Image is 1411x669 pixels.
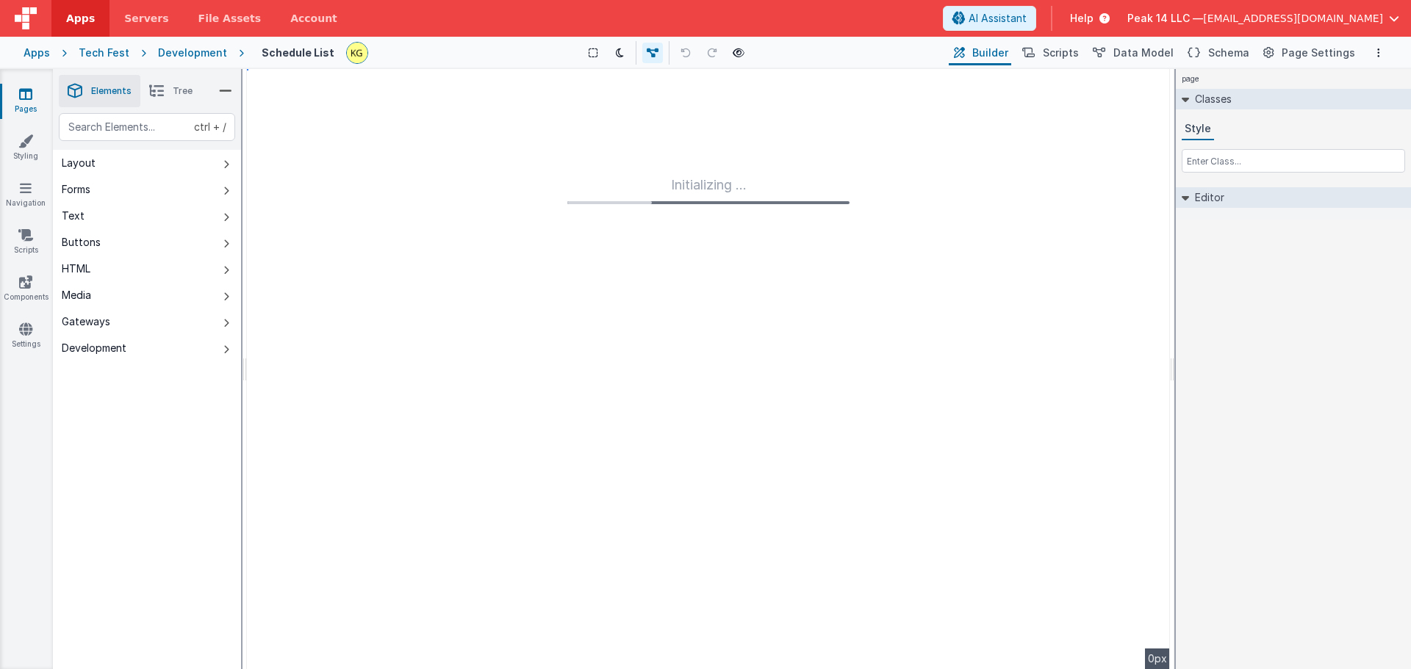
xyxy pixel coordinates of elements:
[124,11,168,26] span: Servers
[53,229,241,256] button: Buttons
[1043,46,1079,60] span: Scripts
[1208,46,1249,60] span: Schema
[198,11,262,26] span: File Assets
[53,282,241,308] button: Media
[1070,11,1094,26] span: Help
[53,256,241,282] button: HTML
[53,203,241,229] button: Text
[173,85,193,97] span: Tree
[1189,89,1232,109] h2: Classes
[949,40,1011,65] button: Builder
[53,176,241,203] button: Forms
[53,308,241,335] button: Gateways
[1088,40,1177,65] button: Data Model
[1113,46,1174,60] span: Data Model
[943,6,1036,31] button: AI Assistant
[1127,11,1203,26] span: Peak 14 LLC —
[1127,11,1399,26] button: Peak 14 LLC — [EMAIL_ADDRESS][DOMAIN_NAME]
[1258,40,1358,65] button: Page Settings
[62,182,90,197] div: Forms
[972,46,1008,60] span: Builder
[1176,69,1205,89] h4: page
[1182,149,1405,173] input: Enter Class...
[969,11,1027,26] span: AI Assistant
[59,113,235,141] input: Search Elements...
[1182,40,1252,65] button: Schema
[1145,648,1170,669] div: 0px
[1282,46,1355,60] span: Page Settings
[1182,118,1214,140] button: Style
[62,235,101,250] div: Buttons
[1017,40,1082,65] button: Scripts
[24,46,50,60] div: Apps
[66,11,95,26] span: Apps
[158,46,227,60] div: Development
[194,113,226,141] span: + /
[62,341,126,355] div: Development
[53,150,241,176] button: Layout
[347,43,367,63] img: bf4879d07303ad541d7c6a7e587debf3
[194,120,210,134] div: ctrl
[62,209,85,223] div: Text
[1203,11,1383,26] span: [EMAIL_ADDRESS][DOMAIN_NAME]
[247,69,1170,669] div: -->
[62,288,91,303] div: Media
[567,175,850,204] div: Initializing ...
[62,156,96,170] div: Layout
[62,261,90,276] div: HTML
[62,314,110,329] div: Gateways
[1370,44,1387,62] button: Options
[262,47,334,58] h4: Schedule List
[79,46,129,60] div: Tech Fest
[1189,187,1224,208] h2: Editor
[91,85,132,97] span: Elements
[53,335,241,361] button: Development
